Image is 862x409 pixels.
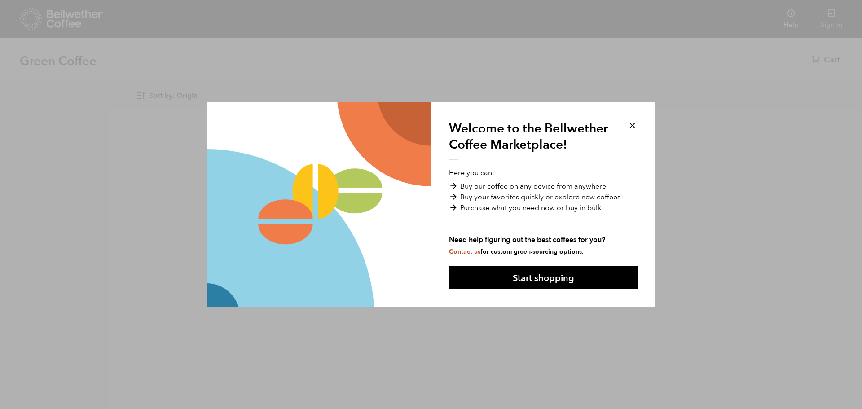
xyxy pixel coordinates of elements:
li: Buy your favorites quickly or explore new coffees [449,192,638,202]
strong: Need help figuring out the best coffees for you? [449,234,638,245]
li: Purchase what you need now or buy in bulk [449,202,638,213]
button: Start shopping [449,266,638,289]
h1: Welcome to the Bellwether Coffee Marketplace! [449,120,615,160]
a: Contact us [449,247,480,256]
p: Here you can: [449,167,638,256]
small: for custom green-sourcing options. [449,247,584,256]
li: Buy our coffee on any device from anywhere [449,181,638,192]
